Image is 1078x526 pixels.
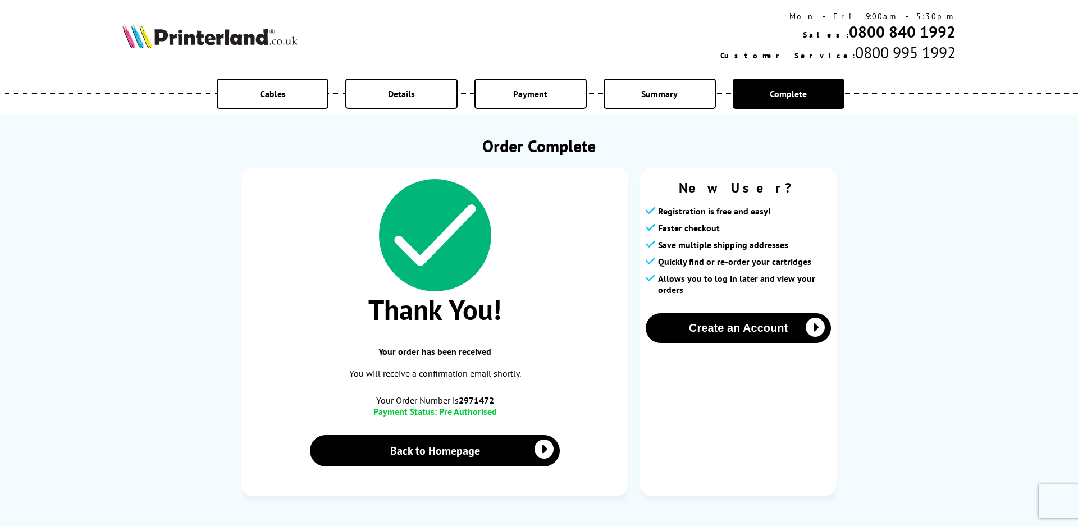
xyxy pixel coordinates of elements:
span: Payment [513,88,547,99]
span: Complete [770,88,807,99]
span: Payment Status: [373,406,437,417]
span: Quickly find or re-order your cartridges [658,256,811,267]
span: Details [388,88,415,99]
span: New User? [646,179,831,196]
span: Pre Authorised [439,406,497,417]
span: Your order has been received [253,346,617,357]
h1: Order Complete [241,135,837,157]
span: Allows you to log in later and view your orders [658,273,831,295]
span: Summary [641,88,678,99]
div: Mon - Fri 9:00am - 5:30pm [720,11,956,21]
a: 0800 840 1992 [849,21,956,42]
p: You will receive a confirmation email shortly. [253,366,617,381]
span: 0800 995 1992 [855,42,956,63]
span: Save multiple shipping addresses [658,239,788,250]
img: Printerland Logo [122,24,298,48]
span: Your Order Number is [253,395,617,406]
span: Registration is free and easy! [658,205,771,217]
span: Cables [260,88,286,99]
a: Back to Homepage [310,435,560,466]
button: Create an Account [646,313,831,343]
b: 2971472 [459,395,494,406]
span: Thank You! [253,291,617,328]
span: Sales: [803,30,849,40]
span: Faster checkout [658,222,720,234]
span: Customer Service: [720,51,855,61]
